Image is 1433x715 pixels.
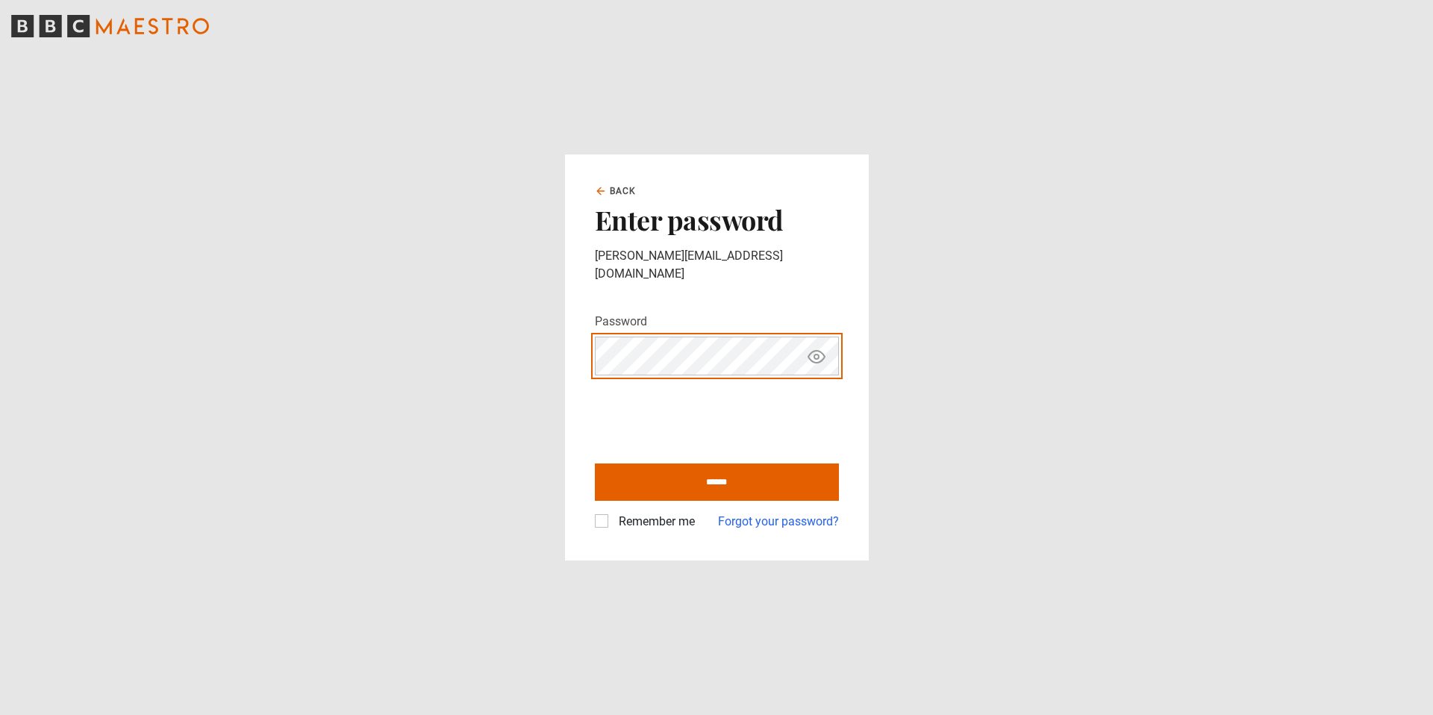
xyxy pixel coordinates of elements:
iframe: reCAPTCHA [595,387,822,446]
a: Forgot your password? [718,513,839,531]
span: Back [610,184,637,198]
a: Back [595,184,637,198]
p: [PERSON_NAME][EMAIL_ADDRESS][DOMAIN_NAME] [595,247,839,283]
h2: Enter password [595,204,839,235]
label: Remember me [613,513,695,531]
label: Password [595,313,647,331]
svg: BBC Maestro [11,15,209,37]
button: Show password [804,343,829,369]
